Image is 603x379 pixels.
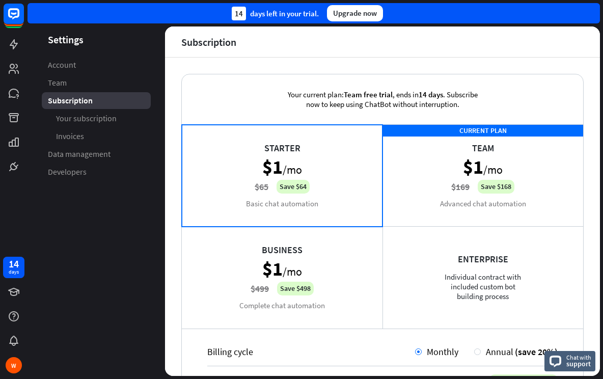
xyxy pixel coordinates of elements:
div: 14 [232,7,246,20]
div: Your current plan: , ends in . Subscribe now to keep using ChatBot without interruption. [273,74,492,124]
span: Chat with [566,353,591,362]
span: Team free trial [344,90,393,99]
header: Settings [28,33,165,46]
div: days [9,268,19,276]
button: Open LiveChat chat widget [8,4,39,35]
div: 14 [9,259,19,268]
span: Subscription [48,95,93,106]
span: Team [48,77,67,88]
span: Your subscription [56,113,117,124]
a: Data management [42,146,151,163]
span: Account [48,60,76,70]
span: 14 days [419,90,443,99]
div: W [6,357,22,373]
a: Your subscription [42,110,151,127]
a: Team [42,74,151,91]
a: Account [42,57,151,73]
div: days left in your trial. [232,7,319,20]
span: (save 20%) [515,346,558,358]
span: support [566,359,591,368]
span: Invoices [56,131,84,142]
span: Monthly [427,346,458,358]
a: Invoices [42,128,151,145]
span: Data management [48,149,111,159]
a: 14 days [3,257,24,278]
div: Billing cycle [207,346,415,358]
div: Upgrade now [327,5,383,21]
span: Annual [486,346,513,358]
div: Subscription [181,36,236,48]
span: Developers [48,167,87,177]
a: Developers [42,164,151,180]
